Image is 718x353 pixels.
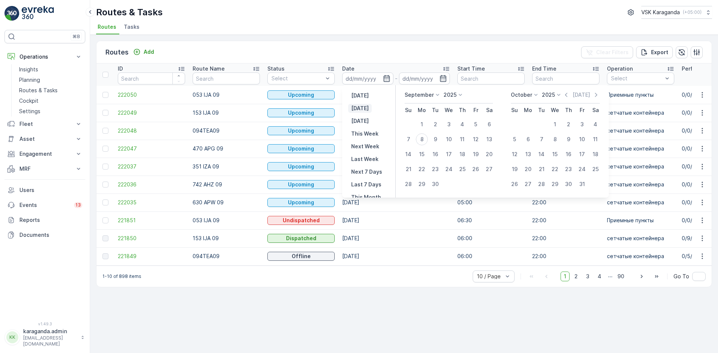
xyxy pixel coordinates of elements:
p: September [405,91,434,99]
button: Offline [267,252,335,261]
div: 1 [549,118,561,130]
button: VSK Karaganda(+05:00) [641,6,712,19]
div: 14 [536,148,547,160]
div: 24 [576,163,588,175]
div: 4 [589,118,601,130]
td: [DATE] [338,158,454,176]
p: Offline [292,253,311,260]
a: 222047 [118,145,185,152]
p: Events [19,201,70,209]
p: Cockpit [19,97,39,105]
a: Events13 [4,198,85,213]
p: VSK Karaganda [641,9,680,16]
a: Users [4,183,85,198]
span: 1 [561,272,570,281]
a: Reports [4,213,85,227]
div: 9 [429,133,441,145]
td: [DATE] [338,247,454,265]
button: Upcoming [267,90,335,99]
div: 29 [416,178,428,190]
td: [DATE] [338,193,454,211]
span: Go To [673,273,689,280]
td: [DATE] [338,176,454,193]
p: Upcoming [288,91,314,99]
p: Fleet [19,120,70,128]
div: 11 [589,133,601,145]
th: Monday [521,103,535,117]
button: Last 7 Days [348,180,384,189]
div: 28 [536,178,547,190]
p: Planning [19,76,40,84]
span: 222035 [118,199,185,206]
span: 4 [594,272,605,281]
div: 26 [470,163,482,175]
a: 222050 [118,91,185,99]
td: сетчатыe контейнера [603,247,678,265]
div: 5 [470,118,482,130]
div: 30 [429,178,441,190]
p: Dispatched [286,235,316,242]
button: Asset [4,131,85,146]
p: [DATE] [351,105,369,112]
td: [DATE] [338,229,454,247]
button: This Week [348,129,381,138]
span: 222037 [118,163,185,170]
td: Приемные пункты [603,211,678,229]
td: сетчатыe контейнера [603,104,678,122]
p: Add [144,48,154,56]
button: Add [130,47,157,56]
p: Upcoming [288,127,314,134]
td: сетчатыe контейнера [603,229,678,247]
div: 15 [549,148,561,160]
input: Search [532,72,599,84]
div: Toggle Row Selected [102,199,108,205]
p: Route Name [193,65,225,72]
div: 30 [562,178,574,190]
div: 2 [562,118,574,130]
div: 5 [509,133,521,145]
p: 2025 [444,91,457,99]
button: Last Week [348,155,381,164]
td: 06:30 [454,211,528,229]
th: Sunday [508,103,521,117]
td: 094TEA09 [189,247,264,265]
div: 28 [402,178,414,190]
p: October [511,91,532,99]
p: Documents [19,231,82,239]
button: MRF [4,161,85,176]
span: 3 [583,272,593,281]
p: Operation [607,65,633,72]
th: Tuesday [535,103,548,117]
td: 153 IJA 09 [189,104,264,122]
div: 19 [470,148,482,160]
span: 2 [571,272,581,281]
span: 222048 [118,127,185,134]
td: [DATE] [338,104,454,122]
a: Routes & Tasks [16,85,85,96]
td: 05:00 [454,193,528,211]
a: 222036 [118,181,185,188]
a: 221850 [118,235,185,242]
td: 22:00 [528,247,603,265]
p: Upcoming [288,163,314,170]
p: This Week [351,130,378,137]
button: Today [348,104,372,113]
p: Start Time [457,65,485,72]
button: This Month [348,193,384,202]
div: Toggle Row Selected [102,146,108,152]
div: 2 [429,118,441,130]
th: Tuesday [429,103,442,117]
input: Search [118,72,185,84]
th: Friday [575,103,589,117]
p: Undispatched [283,217,320,224]
p: ID [118,65,123,72]
th: Saturday [589,103,602,117]
p: Upcoming [288,109,314,117]
div: 18 [456,148,468,160]
a: Planning [16,75,85,85]
p: Select [271,75,323,82]
div: 12 [509,148,521,160]
div: 15 [416,148,428,160]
